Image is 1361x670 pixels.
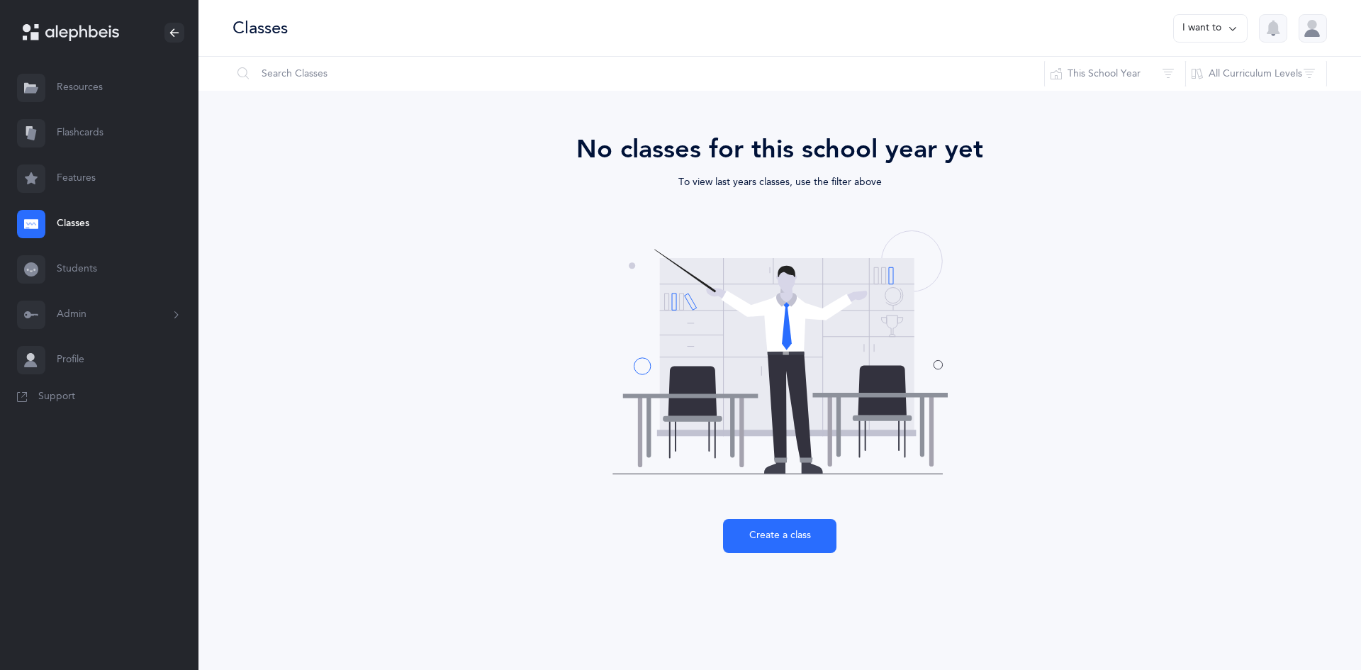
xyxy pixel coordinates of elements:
button: All Curriculum Levels [1185,57,1327,91]
input: Search Classes [232,57,1045,91]
button: This School Year [1044,57,1186,91]
div: Classes [233,16,288,40]
img: classes-coming-soon.svg [612,219,948,485]
button: I want to [1173,14,1248,43]
span: Support [38,390,75,404]
div: No classes for this school year yet [411,130,1148,169]
iframe: Drift Widget Chat Controller [1290,599,1344,653]
button: Create a class [723,519,836,553]
div: To view last years classes, use the filter above [496,169,1063,191]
